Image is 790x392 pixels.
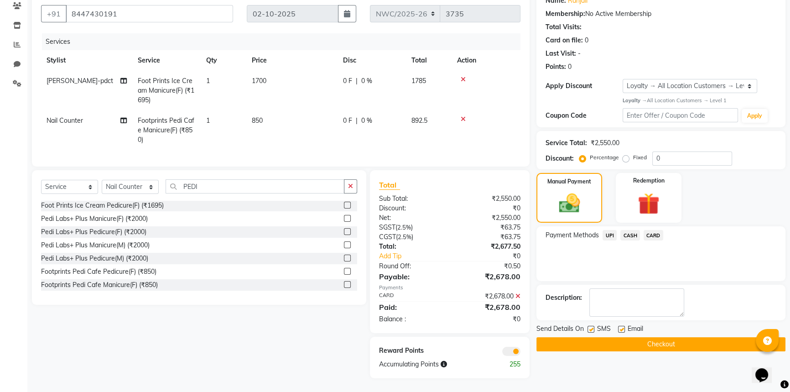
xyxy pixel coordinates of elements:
span: | [356,76,358,86]
label: Fixed [633,153,647,162]
span: 0 % [361,116,372,125]
div: Discount: [546,154,574,163]
span: CGST [379,233,396,241]
div: Description: [546,293,582,303]
th: Qty [201,50,246,71]
div: ₹2,550.00 [591,138,619,148]
th: Action [452,50,520,71]
span: Footprints Pedi Cafe Manicure(F) (₹850) [138,116,194,144]
div: Pedi Labs+ Plus Manicure(M) (₹2000) [41,240,150,250]
div: Pedi Labs+ Plus Pedicure(F) (₹2000) [41,227,146,237]
div: - [578,49,581,58]
input: Search by Name/Mobile/Email/Code [66,5,233,22]
div: Total Visits: [546,22,582,32]
div: Card on file: [546,36,583,45]
div: Pedi Labs+ Plus Pedicure(M) (₹2000) [41,254,148,263]
label: Redemption [633,177,665,185]
div: ₹0.50 [450,261,527,271]
button: Apply [742,109,768,123]
div: All Location Customers → Level 1 [623,97,776,105]
span: | [356,116,358,125]
span: Total [379,180,400,190]
span: CARD [644,230,663,240]
label: Manual Payment [547,178,591,186]
span: 1 [206,116,210,125]
div: Balance : [372,314,450,324]
div: Payments [379,284,521,292]
a: Add Tip [372,251,463,261]
div: ₹2,678.00 [450,292,527,301]
button: Checkout [536,337,785,351]
span: 1 [206,77,210,85]
div: Payable: [372,271,450,282]
span: 1700 [252,77,266,85]
th: Service [132,50,201,71]
span: SGST [379,223,395,231]
span: Foot Prints Ice Cream Manicure(F) (₹1695) [138,77,194,104]
div: Discount: [372,204,450,213]
span: 850 [252,116,263,125]
span: 0 % [361,76,372,86]
div: Points: [546,62,566,72]
div: Net: [372,213,450,223]
span: 0 F [343,76,352,86]
div: Services [42,33,527,50]
strong: Loyalty → [623,97,647,104]
div: No Active Membership [546,9,776,19]
th: Total [406,50,452,71]
div: Round Off: [372,261,450,271]
img: _cash.svg [552,191,587,215]
div: Footprints Pedi Cafe Manicure(F) (₹850) [41,280,158,290]
div: ( ) [372,223,450,232]
div: ₹63.75 [450,232,527,242]
span: CASH [620,230,640,240]
span: UPI [603,230,617,240]
div: Service Total: [546,138,587,148]
span: 892.5 [411,116,427,125]
span: SMS [597,324,611,335]
div: 0 [585,36,588,45]
div: Footprints Pedi Cafe Pedicure(F) (₹850) [41,267,156,277]
span: Email [628,324,643,335]
div: ₹2,678.00 [450,271,527,282]
div: 0 [568,62,572,72]
div: ₹0 [463,251,527,261]
img: _gift.svg [631,190,666,218]
div: ( ) [372,232,450,242]
div: Pedi Labs+ Plus Manicure(F) (₹2000) [41,214,148,224]
div: ₹2,677.50 [450,242,527,251]
span: Nail Counter [47,116,83,125]
input: Search or Scan [166,179,344,193]
button: +91 [41,5,67,22]
div: ₹0 [450,314,527,324]
span: Send Details On [536,324,584,335]
th: Disc [338,50,406,71]
iframe: chat widget [752,355,781,383]
span: [PERSON_NAME]-pdct [47,77,113,85]
span: 2.5% [397,224,411,231]
th: Price [246,50,338,71]
div: ₹63.75 [450,223,527,232]
th: Stylist [41,50,132,71]
span: 0 F [343,116,352,125]
div: Total: [372,242,450,251]
div: CARD [372,292,450,301]
span: 2.5% [398,233,411,240]
span: Payment Methods [546,230,599,240]
div: 255 [489,360,527,369]
div: Last Visit: [546,49,576,58]
div: ₹2,550.00 [450,194,527,204]
div: Apply Discount [546,81,623,91]
div: Foot Prints Ice Cream Pedicure(F) (₹1695) [41,201,164,210]
div: ₹0 [450,204,527,213]
div: Reward Points [372,346,450,356]
div: ₹2,550.00 [450,213,527,223]
div: ₹2,678.00 [450,302,527,313]
div: Accumulating Points [372,360,489,369]
span: 1785 [411,77,426,85]
div: Paid: [372,302,450,313]
div: Membership: [546,9,585,19]
label: Percentage [590,153,619,162]
div: Coupon Code [546,111,623,120]
div: Sub Total: [372,194,450,204]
